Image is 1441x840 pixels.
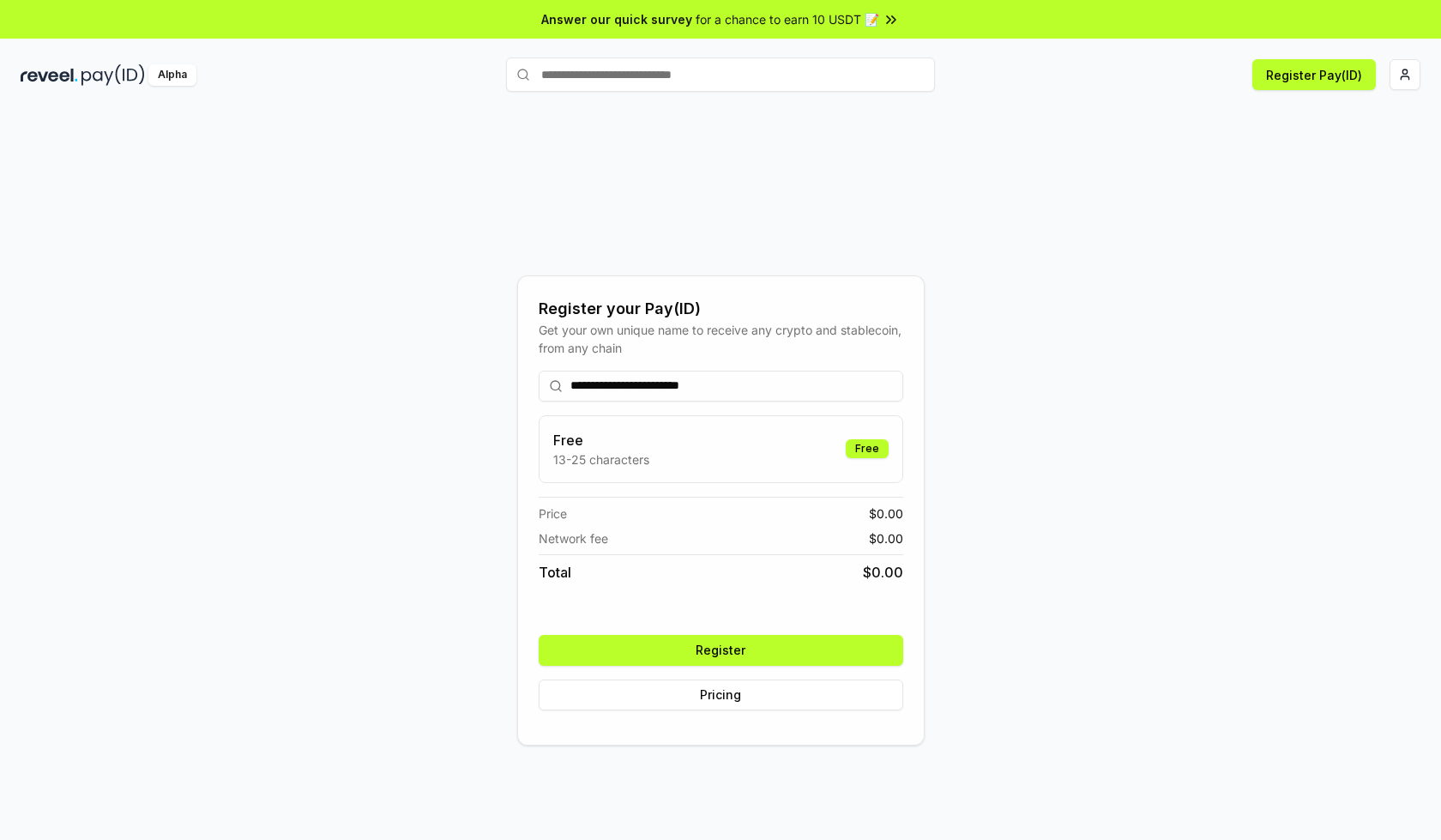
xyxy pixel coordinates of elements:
span: $ 0.00 [863,562,903,583]
img: reveel_dark [21,64,78,86]
p: 13-25 characters [553,450,649,468]
div: Alpha [148,64,196,86]
h3: Free [553,430,649,450]
span: Total [539,562,571,583]
button: Pricing [539,680,903,710]
span: $ 0.00 [869,505,903,523]
span: Network fee [539,529,608,547]
button: Register [539,635,903,666]
img: pay_id [81,64,145,86]
div: Register your Pay(ID) [539,297,903,321]
span: Price [539,505,567,523]
div: Free [846,439,889,458]
div: Get your own unique name to receive any crypto and stablecoin, from any chain [539,321,903,357]
span: Answer our quick survey [541,10,692,28]
span: for a chance to earn 10 USDT 📝 [696,10,879,28]
button: Register Pay(ID) [1252,59,1376,90]
span: $ 0.00 [869,529,903,547]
